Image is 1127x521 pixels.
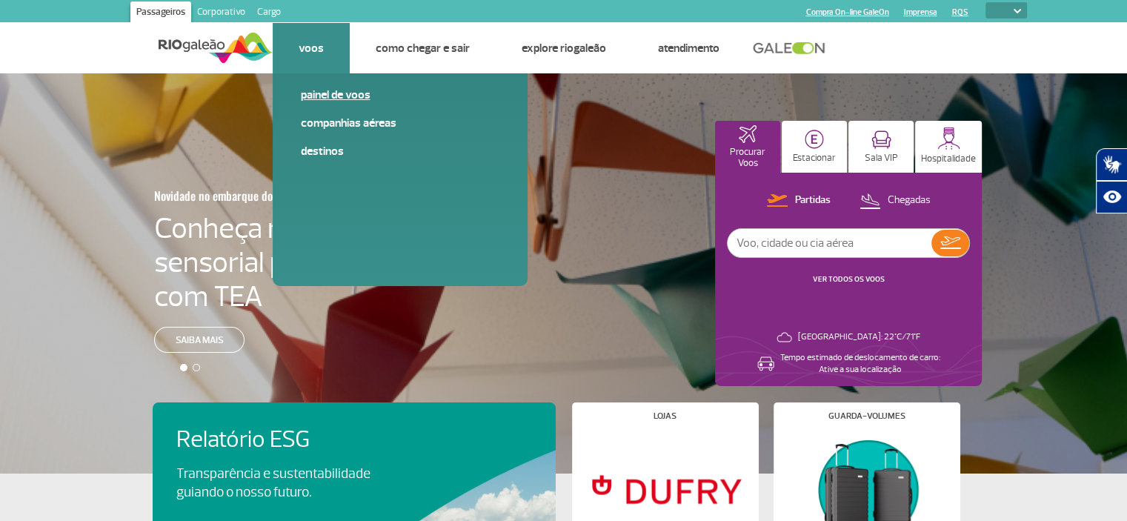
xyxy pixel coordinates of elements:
img: airplaneHomeActive.svg [739,125,757,143]
button: Abrir recursos assistivos. [1096,181,1127,213]
input: Voo, cidade ou cia aérea [728,229,931,257]
p: Transparência e sustentabilidade guiando o nosso futuro. [176,465,387,502]
h3: Novidade no embarque doméstico [154,180,402,211]
button: Procurar Voos [715,121,780,173]
button: Abrir tradutor de língua de sinais. [1096,148,1127,181]
a: Companhias Aéreas [301,115,499,131]
p: Procurar Voos [722,147,773,169]
button: Estacionar [782,121,847,173]
button: Hospitalidade [915,121,982,173]
a: Relatório ESGTransparência e sustentabilidade guiando o nosso futuro. [176,426,532,502]
button: VER TODOS OS VOOS [808,273,889,285]
img: vipRoom.svg [871,130,891,149]
a: VER TODOS OS VOOS [813,274,885,284]
button: Partidas [762,191,835,210]
h4: Lojas [654,412,676,420]
a: Compra On-line GaleOn [806,7,889,17]
p: Tempo estimado de deslocamento de carro: Ative a sua localização [780,352,940,376]
a: Painel de voos [301,87,499,103]
h4: Conheça nossa sala sensorial para passageiros com TEA [154,211,474,313]
h4: Guarda-volumes [828,412,905,420]
p: Hospitalidade [921,153,976,165]
button: Chegadas [855,191,935,210]
p: [GEOGRAPHIC_DATA]: 22°C/71°F [798,331,920,343]
h4: Relatório ESG [176,426,412,454]
p: Chegadas [888,193,931,208]
a: Destinos [301,143,499,159]
a: Corporativo [191,1,251,25]
a: Saiba mais [154,327,245,353]
button: Sala VIP [848,121,914,173]
img: carParkingHome.svg [805,130,824,149]
a: Passageiros [130,1,191,25]
a: Como chegar e sair [376,41,470,56]
a: Imprensa [904,7,937,17]
a: Atendimento [658,41,719,56]
a: RQS [952,7,968,17]
a: Cargo [251,1,287,25]
a: Explore RIOgaleão [522,41,606,56]
div: Plugin de acessibilidade da Hand Talk. [1096,148,1127,213]
img: hospitality.svg [937,127,960,150]
a: Voos [299,41,324,56]
p: Estacionar [793,153,836,164]
p: Sala VIP [865,153,898,164]
p: Partidas [795,193,831,208]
